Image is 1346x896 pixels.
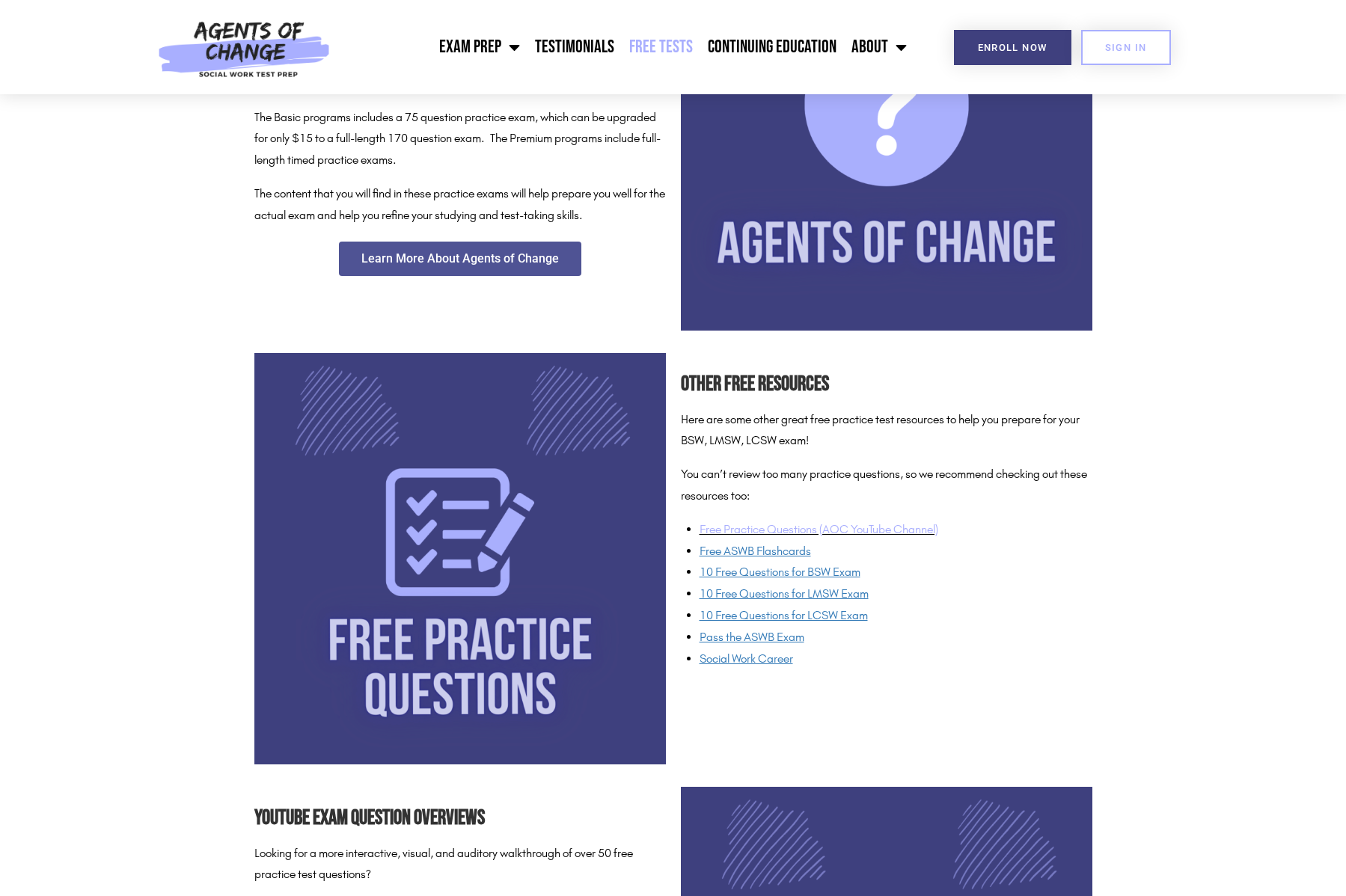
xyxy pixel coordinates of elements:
[339,242,581,276] a: Learn More About Agents of Change
[338,28,914,66] nav: Menu
[432,28,527,66] a: Exam Prep
[844,28,914,66] a: About
[681,409,1092,452] p: Here are some other great free practice test resources to help you prepare for your BSW, LMSW, LC...
[700,630,807,644] a: Pass the ASWB Exam
[527,28,622,66] a: Testimonials
[700,651,793,666] a: Social Work Career
[700,544,811,558] a: Free ASWB Flashcards
[954,30,1071,65] a: Enroll Now
[700,630,804,644] span: Pass the ASWB Exam
[978,43,1047,52] span: Enroll Now
[681,464,1092,507] p: You can’t review too many practice questions, so we recommend checking out these resources too:
[254,802,666,835] h2: YouTube Exam Question Overviews
[1081,30,1171,65] a: SIGN IN
[700,586,869,601] a: 10 Free Questions for LMSW Exam
[681,368,1092,402] h2: Other Free Resources
[700,522,938,536] a: Free Practice Questions (AOC YouTube Channel)
[700,565,860,579] a: 10 Free Questions for BSW Exam
[254,107,666,171] p: The Basic programs includes a 75 question practice exam, which can be upgraded for only $15 to a ...
[622,28,700,66] a: Free Tests
[700,608,868,622] a: 10 Free Questions for LCSW Exam
[1105,43,1147,52] span: SIGN IN
[254,843,666,886] p: Looking for a more interactive, visual, and auditory walkthrough of over 50 free practice test qu...
[254,183,666,227] p: The content that you will find in these practice exams will help prepare you well for the actual ...
[361,253,559,265] span: Learn More About Agents of Change
[700,28,844,66] a: Continuing Education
